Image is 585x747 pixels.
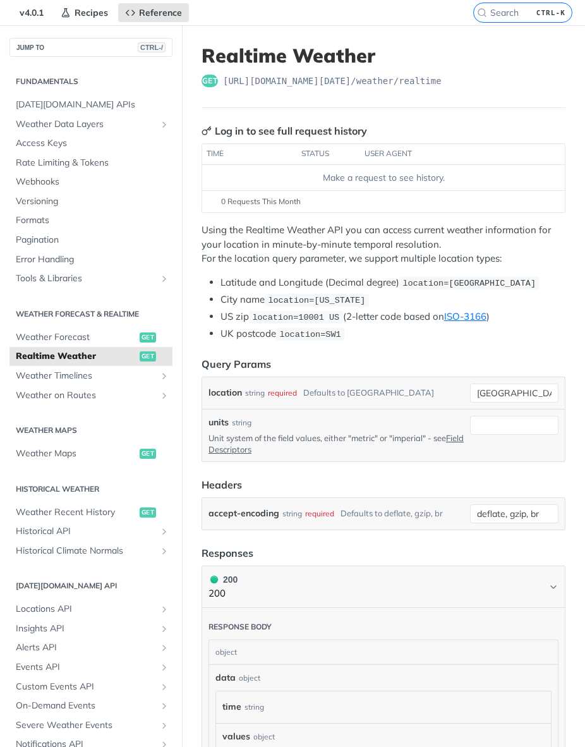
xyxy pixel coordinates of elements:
[221,196,301,207] span: 0 Requests This Month
[215,671,236,684] span: data
[202,44,565,67] h1: Realtime Weather
[208,586,238,601] p: 200
[9,677,172,696] a: Custom Events APIShow subpages for Custom Events API
[9,658,172,677] a: Events APIShow subpages for Events API
[16,389,156,402] span: Weather on Routes
[9,154,172,173] a: Rate Limiting & Tokens
[268,296,365,305] span: location=[US_STATE]
[303,384,434,402] div: Defaults to [GEOGRAPHIC_DATA]
[9,269,172,288] a: Tools & LibrariesShow subpages for Tools & Libraries
[208,622,272,632] div: Response body
[222,698,241,716] label: time
[208,573,558,601] button: 200 200200
[9,386,172,405] a: Weather on RoutesShow subpages for Weather on Routes
[202,356,271,372] div: Query Params
[140,332,156,343] span: get
[9,580,172,592] h2: [DATE][DOMAIN_NAME] API
[159,643,169,653] button: Show subpages for Alerts API
[16,700,156,712] span: On-Demand Events
[202,223,565,266] p: Using the Realtime Weather API you can access current weather information for your location in mi...
[202,123,367,138] div: Log in to see full request history
[16,272,156,285] span: Tools & Libraries
[13,3,51,22] span: v4.0.1
[402,279,536,288] span: location=[GEOGRAPHIC_DATA]
[16,137,169,150] span: Access Keys
[208,433,464,454] a: Field Descriptors
[9,619,172,638] a: Insights APIShow subpages for Insights API
[9,328,172,347] a: Weather Forecastget
[220,276,565,290] li: Latitude and Longitude (Decimal degree)
[159,546,169,556] button: Show subpages for Historical Climate Normals
[159,701,169,711] button: Show subpages for On-Demand Events
[16,157,169,169] span: Rate Limiting & Tokens
[208,504,279,523] label: accept-encoding
[159,662,169,672] button: Show subpages for Events API
[305,504,334,523] div: required
[210,576,218,583] span: 200
[159,371,169,381] button: Show subpages for Weather Timelines
[223,75,442,87] span: https://api.tomorrow.io/v4/weather/realtime
[9,542,172,561] a: Historical Climate NormalsShow subpages for Historical Climate Normals
[16,214,169,227] span: Formats
[16,681,156,693] span: Custom Events API
[253,731,275,743] div: object
[16,195,169,208] span: Versioning
[16,603,156,616] span: Locations API
[208,573,238,586] div: 200
[9,347,172,366] a: Realtime Weatherget
[209,640,555,664] div: object
[232,417,251,428] div: string
[268,384,297,402] div: required
[16,447,136,460] span: Weather Maps
[9,483,172,495] h2: Historical Weather
[444,310,486,322] a: ISO-3166
[341,504,443,523] div: Defaults to deflate, gzip, br
[16,661,156,674] span: Events API
[282,504,302,523] div: string
[279,330,341,339] span: location=SW1
[9,444,172,463] a: Weather Mapsget
[9,76,172,87] h2: Fundamentals
[208,416,229,429] label: units
[202,477,242,492] div: Headers
[202,126,212,136] svg: Key
[139,7,182,18] span: Reference
[9,231,172,250] a: Pagination
[159,391,169,401] button: Show subpages for Weather on Routes
[360,144,540,164] th: user agent
[244,698,264,716] div: string
[548,582,558,592] svg: Chevron
[75,7,108,18] span: Recipes
[140,449,156,459] span: get
[16,118,156,131] span: Weather Data Layers
[54,3,115,22] a: Recipes
[207,171,560,185] div: Make a request to see history.
[16,641,156,654] span: Alerts API
[9,95,172,114] a: [DATE][DOMAIN_NAME] APIs
[9,38,172,57] button: JUMP TOCTRL-/
[220,327,565,341] li: UK postcode
[16,506,136,519] span: Weather Recent History
[16,176,169,188] span: Webhooks
[220,310,565,324] li: US zip (2-letter code based on )
[140,351,156,361] span: get
[16,525,156,538] span: Historical API
[477,8,487,18] svg: Search
[9,173,172,191] a: Webhooks
[9,503,172,522] a: Weather Recent Historyget
[140,507,156,518] span: get
[159,274,169,284] button: Show subpages for Tools & Libraries
[159,119,169,130] button: Show subpages for Weather Data Layers
[9,716,172,735] a: Severe Weather EventsShow subpages for Severe Weather Events
[220,293,565,307] li: City name
[9,308,172,320] h2: Weather Forecast & realtime
[208,384,242,402] label: location
[297,144,360,164] th: status
[9,696,172,715] a: On-Demand EventsShow subpages for On-Demand Events
[159,526,169,537] button: Show subpages for Historical API
[208,432,465,455] p: Unit system of the field values, either "metric" or "imperial" - see
[9,600,172,619] a: Locations APIShow subpages for Locations API
[159,720,169,731] button: Show subpages for Severe Weather Events
[222,730,250,743] span: values
[202,545,253,561] div: Responses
